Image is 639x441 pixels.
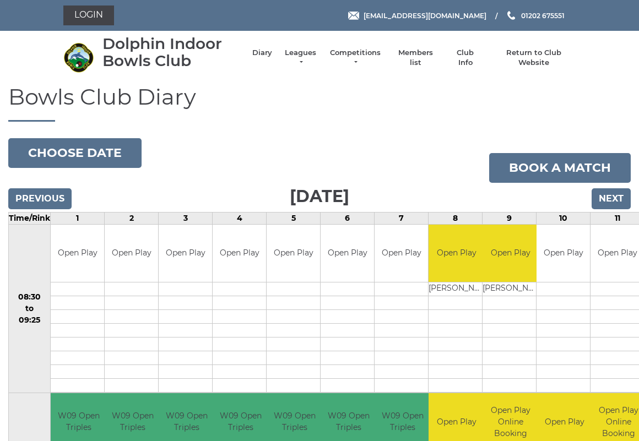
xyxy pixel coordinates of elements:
td: 1 [51,212,105,224]
td: Open Play [483,225,538,282]
td: Open Play [429,225,484,282]
a: Leagues [283,48,318,68]
td: 8 [429,212,483,224]
span: 01202 675551 [521,11,565,19]
img: Phone us [507,11,515,20]
div: Dolphin Indoor Bowls Club [102,35,241,69]
input: Previous [8,188,72,209]
button: Choose date [8,138,142,168]
td: 2 [105,212,159,224]
a: Club Info [450,48,481,68]
td: 3 [159,212,213,224]
td: 4 [213,212,267,224]
a: Return to Club Website [492,48,576,68]
a: Email [EMAIL_ADDRESS][DOMAIN_NAME] [348,10,486,21]
td: [PERSON_NAME] [483,282,538,296]
img: Dolphin Indoor Bowls Club [63,42,94,73]
span: [EMAIL_ADDRESS][DOMAIN_NAME] [364,11,486,19]
input: Next [592,188,631,209]
a: Members list [392,48,438,68]
td: Open Play [159,225,212,282]
td: [PERSON_NAME] [429,282,484,296]
a: Competitions [329,48,382,68]
td: Open Play [375,225,428,282]
td: 9 [483,212,537,224]
a: Book a match [489,153,631,183]
td: 5 [267,212,321,224]
td: 7 [375,212,429,224]
td: Open Play [321,225,374,282]
a: Login [63,6,114,25]
img: Email [348,12,359,20]
td: Open Play [267,225,320,282]
td: 6 [321,212,375,224]
td: Open Play [213,225,266,282]
td: 10 [537,212,591,224]
td: Open Play [105,225,158,282]
td: Time/Rink [9,212,51,224]
td: Open Play [51,225,104,282]
td: 08:30 to 09:25 [9,224,51,393]
a: Diary [252,48,272,58]
h1: Bowls Club Diary [8,85,631,122]
a: Phone us 01202 675551 [506,10,565,21]
td: Open Play [537,225,590,282]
